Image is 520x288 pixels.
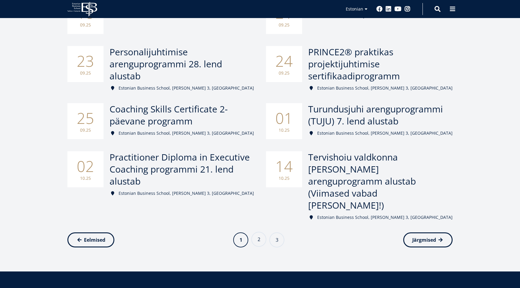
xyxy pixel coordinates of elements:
[385,6,392,12] a: Linkedin
[84,237,105,243] span: Eelmised
[272,127,296,133] small: 10.25
[308,214,453,220] div: Estonian Business School, [PERSON_NAME] 3, [GEOGRAPHIC_DATA]
[110,130,254,136] div: Estonian Business School, [PERSON_NAME] 3, [GEOGRAPHIC_DATA]
[308,103,443,127] span: Turundusjuhi arenguprogrammi (TUJU) 7. lend alustab
[272,22,296,28] small: 09.25
[308,130,453,136] div: Estonian Business School, [PERSON_NAME] 3, [GEOGRAPHIC_DATA]
[308,46,400,82] span: PRINCE2® praktikas projektijuhtimise sertifikaadiprogramm
[73,175,97,181] small: 10.25
[73,127,97,133] small: 09.25
[67,151,104,187] div: 02
[67,103,104,139] div: 25
[376,6,382,12] a: Facebook
[110,103,228,127] span: Coaching Skills Certificate 2-päevane programm
[233,232,248,247] a: 1
[73,70,97,76] small: 09.25
[110,190,254,196] div: Estonian Business School, [PERSON_NAME] 3, [GEOGRAPHIC_DATA]
[73,22,97,28] small: 09.25
[404,6,410,12] a: Instagram
[266,151,302,187] div: 14
[308,85,453,91] div: Estonian Business School, [PERSON_NAME] 3, [GEOGRAPHIC_DATA]
[67,46,104,82] div: 23
[308,151,416,211] span: Tervishoiu valdkonna [PERSON_NAME] arenguprogramm alustab (Viimased vabad [PERSON_NAME]!)
[110,46,222,82] span: Personalijuhtimise arenguprogrammi 28. lend alustab
[110,151,250,187] span: Practitioner Diploma in Executive Coaching programmi 21. lend alustab
[269,232,284,247] a: 3
[266,46,302,82] div: 24
[272,175,296,181] small: 10.25
[266,103,302,139] div: 01
[412,237,436,243] span: Järgmised
[251,232,266,247] a: 2
[272,70,296,76] small: 09.25
[395,6,401,12] a: Youtube
[110,85,254,91] div: Estonian Business School, [PERSON_NAME] 3, [GEOGRAPHIC_DATA]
